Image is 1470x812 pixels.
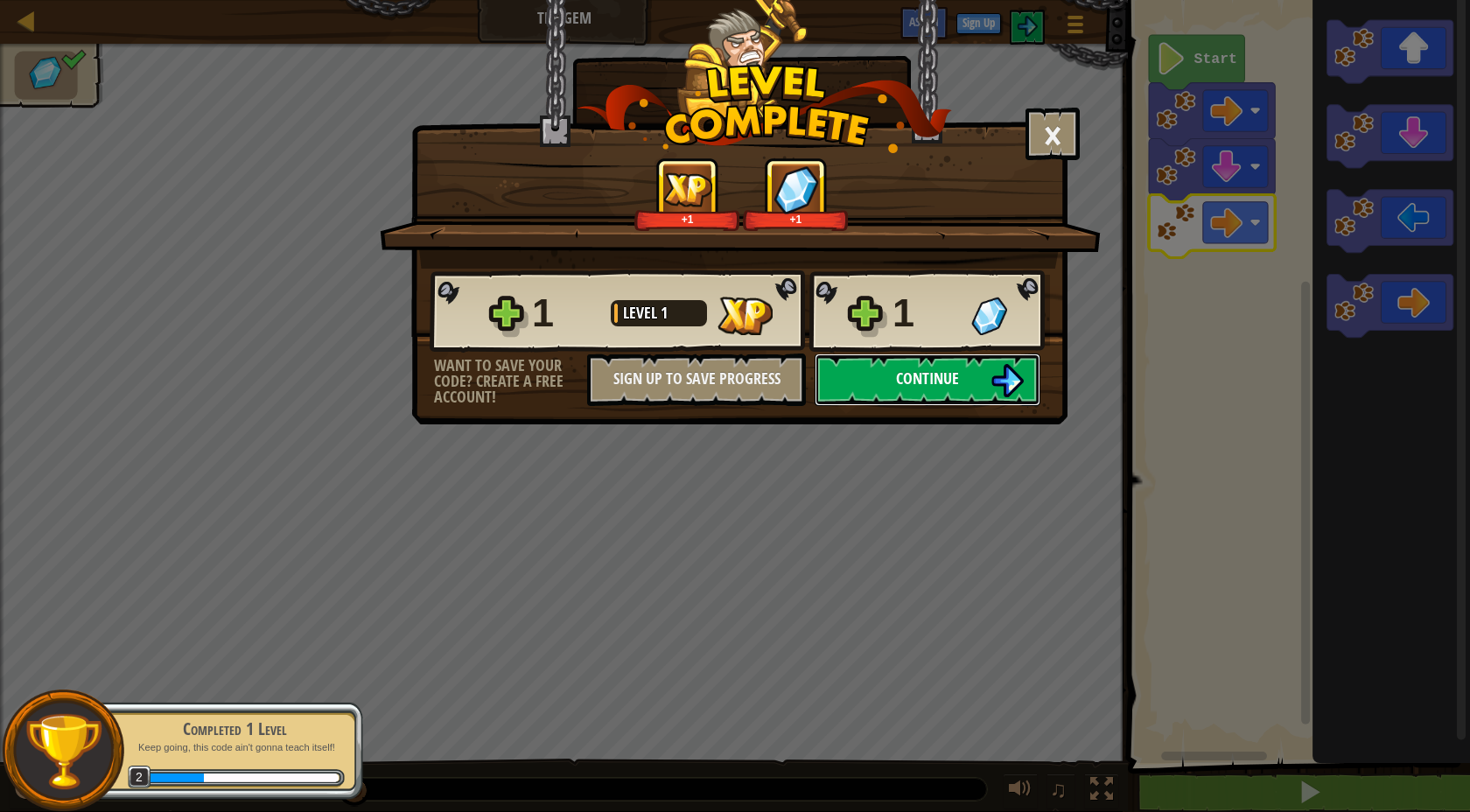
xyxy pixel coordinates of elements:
div: 1 [892,285,961,341]
span: 2 [128,766,151,789]
span: 1 [661,302,668,324]
div: +1 [638,213,737,226]
img: Continue [990,364,1024,397]
img: trophy.png [24,711,103,791]
img: level_complete.png [577,65,952,153]
p: Keep going, this code ain't gonna teach itself! [124,741,345,754]
span: Level [623,302,661,324]
button: Continue [815,353,1040,406]
div: 1 [532,285,600,341]
div: Completed 1 Level [124,717,345,741]
div: +1 [746,213,845,226]
button: × [1025,108,1080,160]
img: XP Gained [663,172,712,206]
img: Gems Gained [773,165,819,213]
button: Sign Up to Save Progress [587,353,806,406]
img: XP Gained [717,297,773,335]
div: Want to save your code? Create a free account! [434,358,587,405]
img: Gems Gained [971,297,1007,335]
span: Continue [896,367,959,389]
